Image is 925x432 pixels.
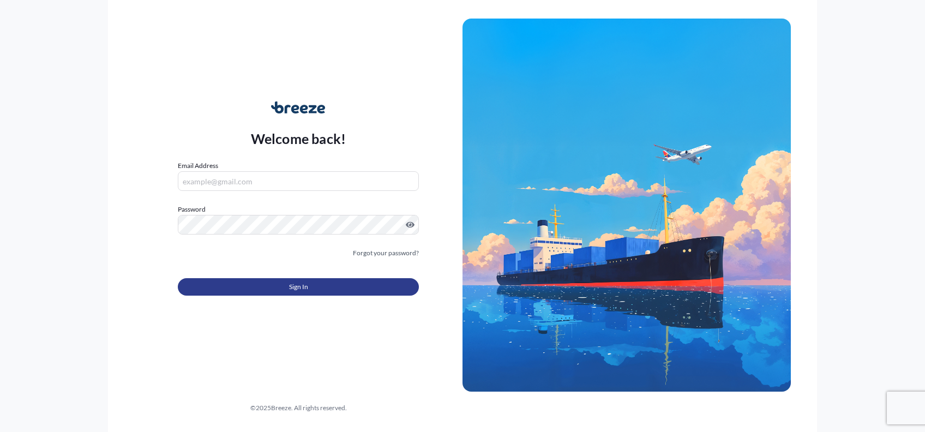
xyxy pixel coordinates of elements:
img: Ship illustration [463,19,791,392]
label: Password [178,204,419,215]
a: Forgot your password? [353,248,419,259]
label: Email Address [178,160,218,171]
div: © 2025 Breeze. All rights reserved. [134,403,463,413]
span: Sign In [289,281,308,292]
input: example@gmail.com [178,171,419,191]
button: Sign In [178,278,419,296]
button: Show password [406,220,415,229]
p: Welcome back! [251,130,346,147]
